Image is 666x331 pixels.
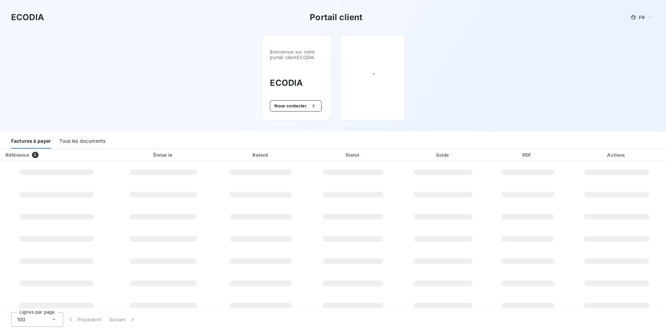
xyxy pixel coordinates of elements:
span: 0 [32,152,38,158]
button: Suivant [105,312,140,327]
div: Statut [309,151,398,158]
div: Retard [216,151,306,158]
span: Bienvenue sur votre portail client ECODIA . [270,49,323,60]
span: 100 [17,316,25,323]
h3: ECODIA [11,11,44,24]
div: Solde [400,151,486,158]
div: Tous les documents [59,134,105,149]
div: PDF [489,151,566,158]
h3: ECODIA [270,77,323,89]
div: Factures à payer [11,134,51,149]
div: Émise le [114,151,213,158]
h3: Portail client [310,11,362,24]
button: Précédent [63,312,105,327]
span: FR [639,15,644,20]
div: Référence [6,152,29,158]
button: Nous contacter [270,100,321,111]
div: Actions [569,151,665,158]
